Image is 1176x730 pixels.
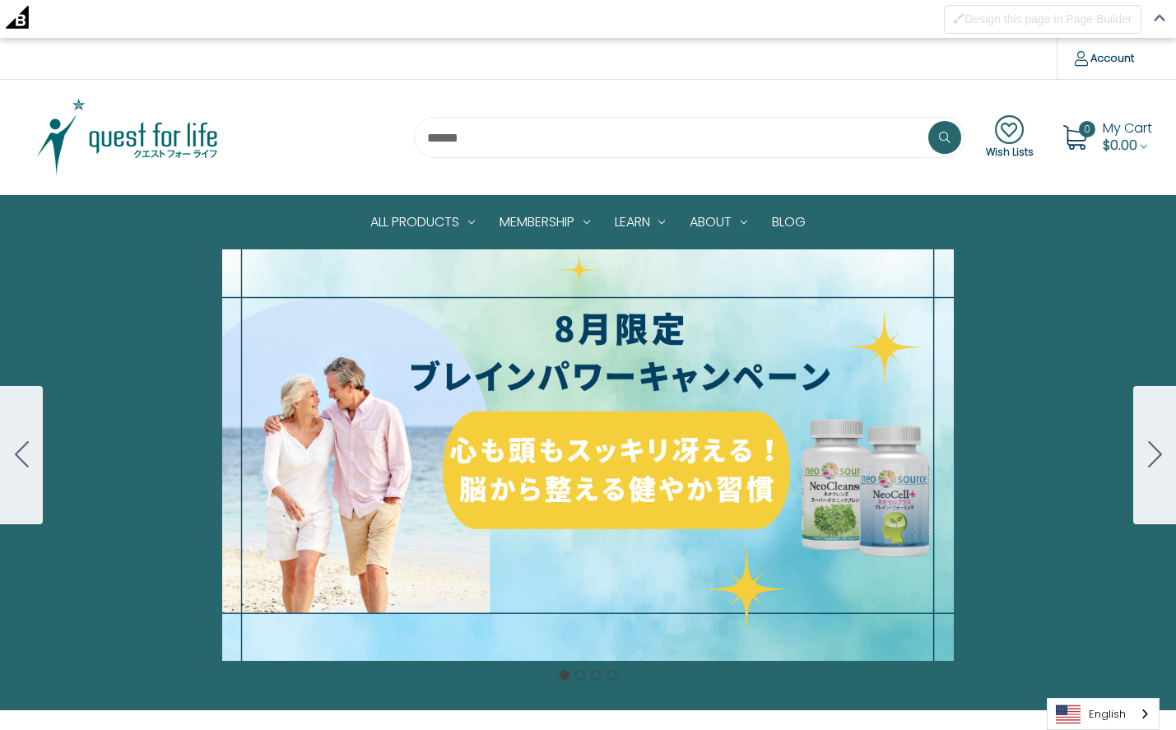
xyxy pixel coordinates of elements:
a: Membership [487,196,602,249]
a: All Products [358,196,487,249]
a: Learn [602,196,678,249]
button: Go to slide 4 [607,670,616,680]
a: English [1048,699,1159,729]
span: $0.00 [1103,136,1137,155]
img: Disabled brush to Design this page in Page Builder [953,12,965,24]
aside: Language selected: English [1047,698,1160,730]
img: Quest Group [25,96,230,179]
span: 0 [1079,121,1095,137]
a: About [677,196,760,249]
span: My Cart [1103,119,1152,137]
button: Go to slide 3 [591,670,601,680]
button: Go to slide 1 [560,670,569,680]
a: Blog [760,196,818,249]
a: Account [1057,38,1151,79]
button: Go to slide 2 [575,670,585,680]
span: Design this page in Page Builder [965,12,1132,26]
div: Language [1047,698,1160,730]
a: Cart with 0 items [1103,119,1152,155]
img: Close Admin Bar [1154,14,1165,21]
button: Go to slide 2 [1133,386,1176,524]
button: Disabled brush to Design this page in Page Builder Design this page in Page Builder [944,5,1141,34]
a: Wish Lists [986,115,1034,160]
